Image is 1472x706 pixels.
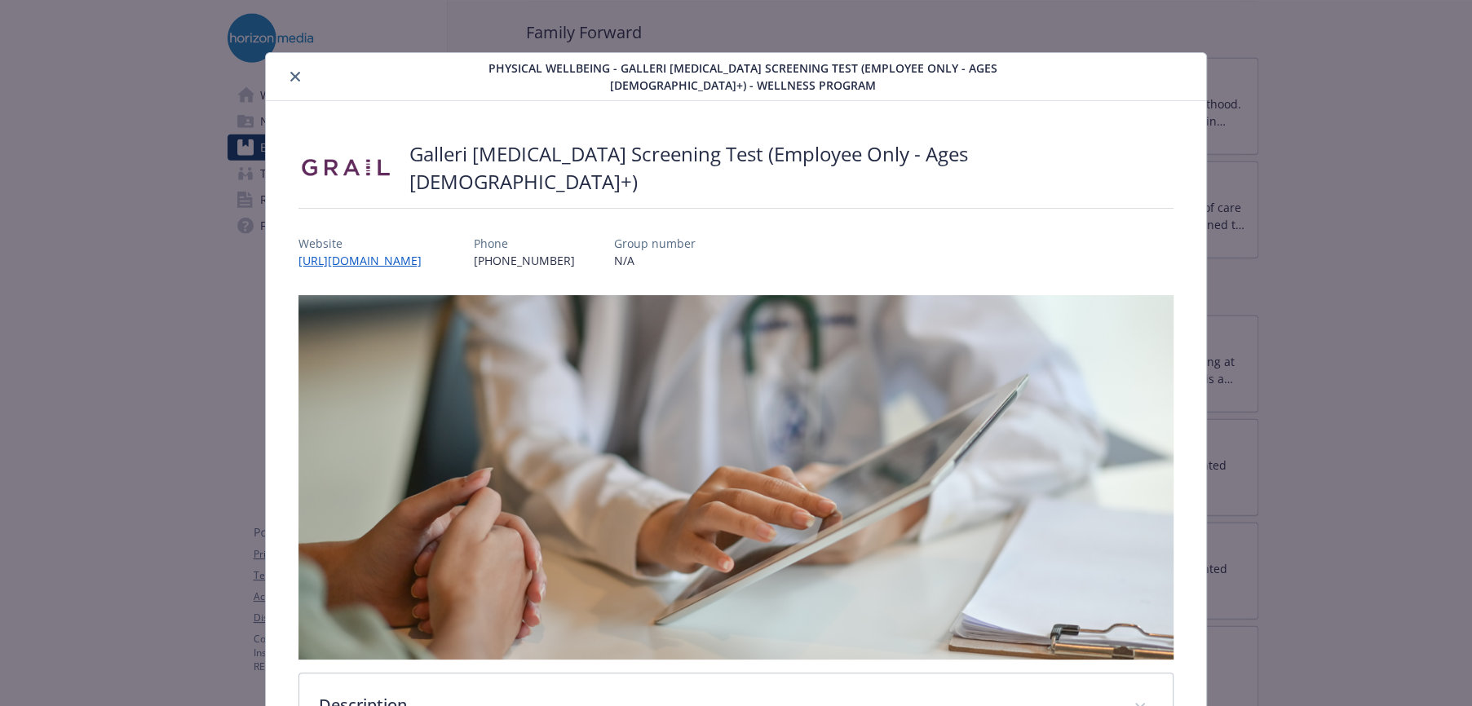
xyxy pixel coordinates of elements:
[298,295,1174,660] img: banner
[464,60,1020,94] span: Physical Wellbeing - Galleri [MEDICAL_DATA] Screening Test (Employee Only - Ages [DEMOGRAPHIC_DAT...
[614,252,696,269] p: N/A
[298,235,435,252] p: Website
[474,252,575,269] p: [PHONE_NUMBER]
[298,253,435,268] a: [URL][DOMAIN_NAME]
[474,235,575,252] p: Phone
[285,67,305,86] button: close
[298,143,393,192] img: Grail, LLC
[409,140,1174,195] h2: Galleri [MEDICAL_DATA] Screening Test (Employee Only - Ages [DEMOGRAPHIC_DATA]+)
[614,235,696,252] p: Group number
